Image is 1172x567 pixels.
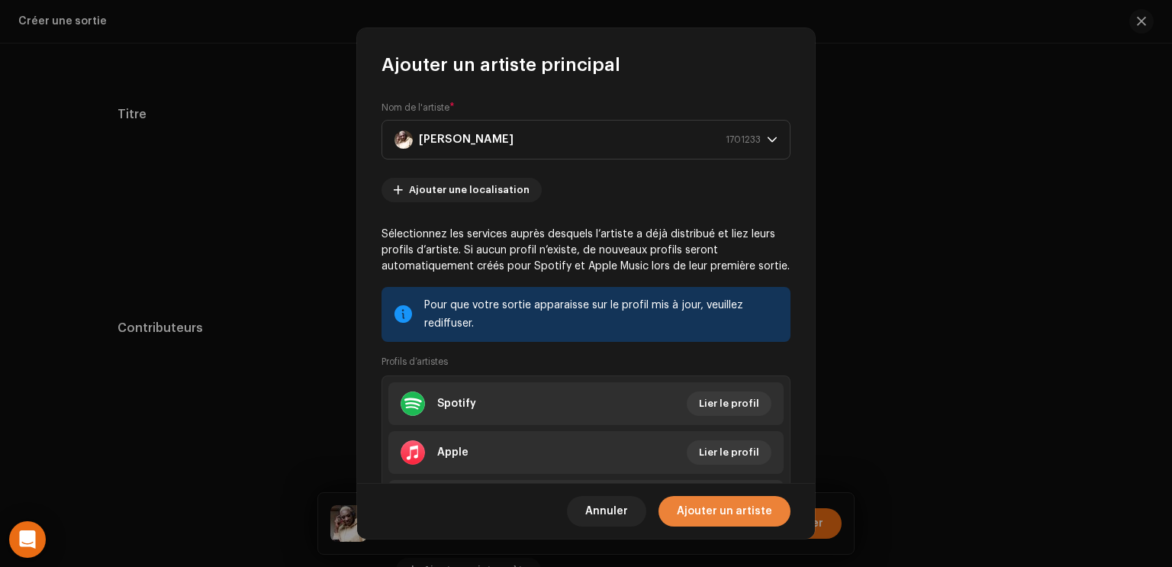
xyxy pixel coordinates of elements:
div: dropdown trigger [767,121,778,159]
strong: [PERSON_NAME] [419,121,514,159]
label: Nom de l'artiste [382,101,455,114]
span: Yama Sega [394,121,767,159]
span: Lier le profil [699,388,759,419]
span: Lier le profil [699,437,759,468]
div: Spotify [437,398,476,410]
img: c00da33c-ed8b-47ef-b0a0-04c2a2967893 [394,130,413,149]
span: Ajouter un artiste [677,496,772,527]
span: Annuler [585,496,628,527]
span: Ajouter une localisation [409,175,530,205]
div: Apple [437,446,468,459]
button: Lier le profil [687,440,771,465]
div: Pour que votre sortie apparaisse sur le profil mis à jour, veuillez rediffuser. [424,296,778,333]
span: 1701233 [726,121,761,159]
button: Lier le profil [687,391,771,416]
button: Annuler [567,496,646,527]
div: Open Intercom Messenger [9,521,46,558]
span: Ajouter un artiste principal [382,53,620,77]
button: Ajouter une localisation [382,178,542,202]
button: Ajouter un artiste [658,496,790,527]
p: Sélectionnez les services auprès desquels l’artiste a déjà distribué et liez leurs profils d’arti... [382,227,790,275]
small: Profils d’artistes [382,354,448,369]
